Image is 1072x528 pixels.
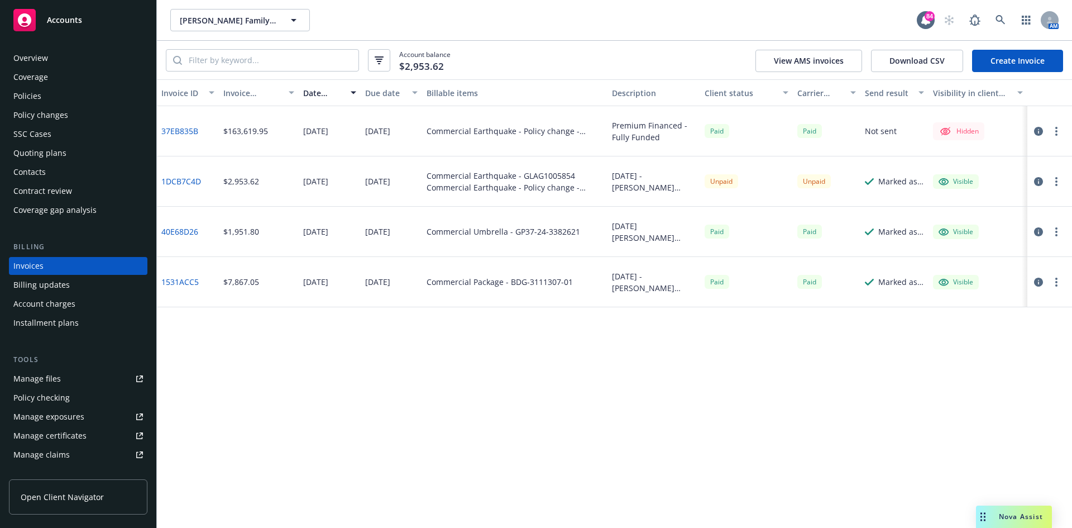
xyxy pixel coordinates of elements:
a: 1531ACC5 [161,276,199,288]
a: 37EB835B [161,125,198,137]
div: [DATE] [365,175,390,187]
div: Send result [865,87,912,99]
div: Commercial Earthquake - GLAG1005854 [427,170,603,182]
div: Billable items [427,87,603,99]
button: Visibility in client dash [929,79,1027,106]
a: Account charges [9,295,147,313]
a: Contacts [9,163,147,181]
div: Paid [797,124,822,138]
a: Invoices [9,257,147,275]
div: [DATE] [365,276,390,288]
div: [DATE] [303,175,328,187]
div: [DATE] [PERSON_NAME] Family 1996 Living Trust - Commercial Umbrella Renewal Premium [612,220,696,244]
div: $1,951.80 [223,226,259,237]
a: Manage certificates [9,427,147,445]
div: Unpaid [797,174,831,188]
div: Manage claims [13,446,70,464]
span: [PERSON_NAME] Family Office [180,15,276,26]
svg: Search [173,56,182,65]
div: Commercial Earthquake - Policy change - GLAG1005854 [427,182,603,193]
span: Account balance [399,50,451,70]
a: Coverage [9,68,147,86]
div: [DATE] [365,125,390,137]
a: Quoting plans [9,144,147,162]
div: SSC Cases [13,125,51,143]
button: Due date [361,79,423,106]
div: Installment plans [13,314,79,332]
div: Tools [9,354,147,365]
div: Carrier status [797,87,844,99]
div: $7,867.05 [223,276,259,288]
a: 1DCB7C4D [161,175,201,187]
div: Paid [797,225,822,239]
span: $2,953.62 [399,59,444,74]
div: Unpaid [705,174,738,188]
button: Download CSV [871,50,963,72]
input: Filter by keyword... [182,50,358,71]
a: Manage files [9,370,147,388]
div: Commercial Earthquake - Policy change - GLAG1005854 [427,125,603,137]
div: Paid [705,225,729,239]
div: Description [612,87,696,99]
div: Paid [705,275,729,289]
button: [PERSON_NAME] Family Office [170,9,310,31]
div: 84 [925,11,935,21]
div: Premium Financed - Fully Funded [612,120,696,143]
div: Manage certificates [13,427,87,445]
button: Invoice ID [157,79,219,106]
button: Description [607,79,700,106]
a: Start snowing [938,9,960,31]
a: Manage BORs [9,465,147,483]
div: Policies [13,87,41,105]
div: Policy checking [13,389,70,407]
div: Coverage [13,68,48,86]
div: Invoice ID [161,87,202,99]
button: View AMS invoices [755,50,862,72]
span: Paid [705,124,729,138]
div: Policy changes [13,106,68,124]
a: Coverage gap analysis [9,201,147,219]
button: Invoice amount [219,79,299,106]
div: Marked as sent [878,276,924,288]
div: Account charges [13,295,75,313]
button: Nova Assist [976,506,1052,528]
div: $163,619.95 [223,125,268,137]
div: Quoting plans [13,144,66,162]
span: Open Client Navigator [21,491,104,503]
div: Manage BORs [13,465,66,483]
div: Visible [939,227,973,237]
div: Commercial Package - BDG-3111307-01 [427,276,573,288]
a: SSC Cases [9,125,147,143]
a: Policy checking [9,389,147,407]
div: Marked as sent [878,226,924,237]
div: Contract review [13,182,72,200]
button: Client status [700,79,793,106]
a: Manage exposures [9,408,147,426]
a: Accounts [9,4,147,36]
div: Visible [939,177,973,187]
a: Billing updates [9,276,147,294]
div: Invoices [13,257,44,275]
span: Nova Assist [999,512,1043,521]
div: Commercial Umbrella - GP37-24-3382621 [427,226,580,237]
div: Marked as sent [878,175,924,187]
a: Switch app [1015,9,1037,31]
div: Manage exposures [13,408,84,426]
div: $2,953.62 [223,175,259,187]
div: Paid [797,275,822,289]
div: Hidden [939,125,979,138]
div: [DATE] [365,226,390,237]
div: Date issued [303,87,344,99]
div: Visible [939,277,973,287]
div: Manage files [13,370,61,388]
a: Search [989,9,1012,31]
div: Billing [9,241,147,253]
div: Not sent [865,125,897,137]
a: 40E68D26 [161,226,198,237]
div: Billing updates [13,276,70,294]
button: Billable items [422,79,607,106]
